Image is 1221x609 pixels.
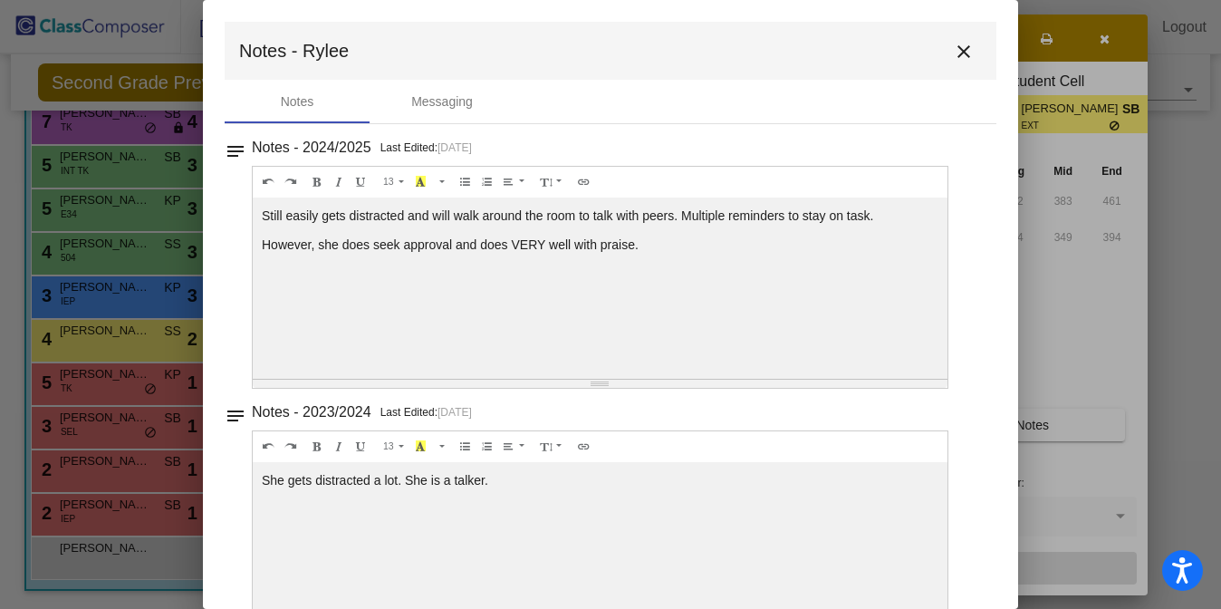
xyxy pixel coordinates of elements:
[431,436,449,458] button: More Color
[535,436,569,458] button: Line Height
[409,171,432,193] button: Recent Color
[431,171,449,193] button: More Color
[262,207,938,225] p: Still easily gets distracted and will walk around the room to talk with peers. Multiple reminders...
[252,135,371,160] h3: Notes - 2024/2025
[306,171,329,193] button: Bold (⌘+B)
[328,171,351,193] button: Italic (⌘+I)
[252,400,371,425] h3: Notes - 2023/2024
[409,436,432,458] button: Recent Color
[454,171,476,193] button: Unordered list (⌘+⇧+NUM7)
[328,436,351,458] button: Italic (⌘+I)
[497,171,531,193] button: Paragraph
[380,403,472,421] p: Last Edited:
[350,436,372,458] button: Underline (⌘+U)
[454,436,476,458] button: Unordered list (⌘+⇧+NUM7)
[380,139,472,157] p: Last Edited:
[476,436,498,458] button: Ordered list (⌘+⇧+NUM8)
[953,41,975,63] mat-icon: close
[572,171,595,193] button: Link (⌘+K)
[253,380,947,388] div: Resize
[476,171,498,193] button: Ordered list (⌘+⇧+NUM8)
[306,436,329,458] button: Bold (⌘+B)
[377,436,410,458] button: Font Size
[239,36,349,65] span: Notes - Rylee
[377,171,410,193] button: Font Size
[279,436,302,458] button: Redo (⌘+⇧+Z)
[281,92,314,111] div: Notes
[437,406,472,419] span: [DATE]
[350,171,372,193] button: Underline (⌘+U)
[257,436,280,458] button: Undo (⌘+Z)
[411,92,473,111] div: Messaging
[225,135,246,157] mat-icon: notes
[437,141,472,154] span: [DATE]
[572,436,595,458] button: Link (⌘+K)
[383,440,394,451] span: 13
[257,171,280,193] button: Undo (⌘+Z)
[262,236,938,254] p: However, she does seek approval and does VERY well with praise.
[535,171,569,193] button: Line Height
[383,176,394,187] span: 13
[279,171,302,193] button: Redo (⌘+⇧+Z)
[497,436,531,458] button: Paragraph
[225,400,246,421] mat-icon: notes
